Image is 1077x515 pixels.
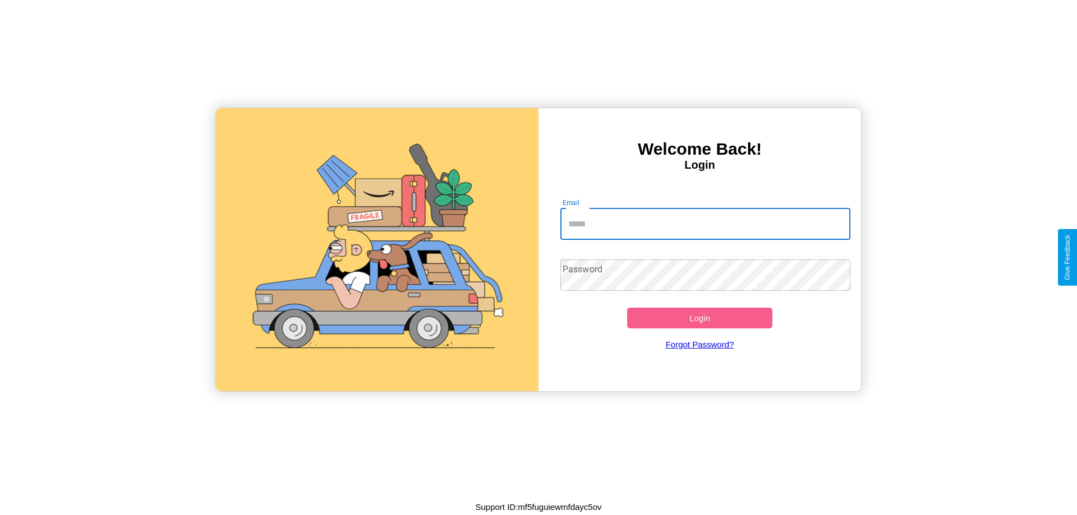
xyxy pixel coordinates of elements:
a: Forgot Password? [555,328,845,360]
h4: Login [538,159,861,171]
p: Support ID: mf5fuguiewmfdayc5ov [475,499,601,514]
img: gif [216,108,538,391]
button: Login [627,308,772,328]
label: Email [563,198,580,207]
div: Give Feedback [1064,235,1071,280]
h3: Welcome Back! [538,140,861,159]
